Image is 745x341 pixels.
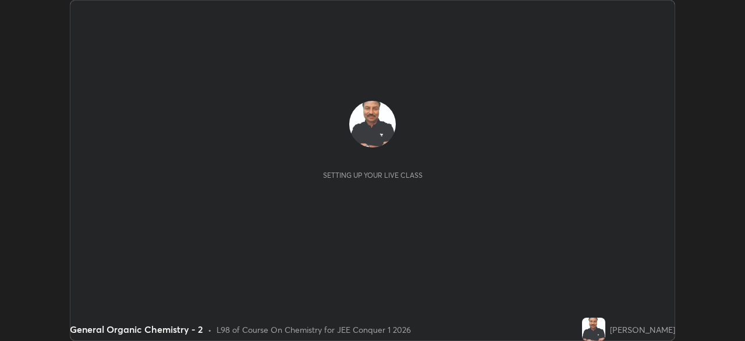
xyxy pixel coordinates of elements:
[610,324,675,336] div: [PERSON_NAME]
[323,171,423,180] div: Setting up your live class
[349,101,396,147] img: 082fcddd6cff4f72b7e77e0352d4d048.jpg
[582,318,605,341] img: 082fcddd6cff4f72b7e77e0352d4d048.jpg
[217,324,411,336] div: L98 of Course On Chemistry for JEE Conquer 1 2026
[70,322,203,336] div: General Organic Chemistry - 2
[208,324,212,336] div: •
